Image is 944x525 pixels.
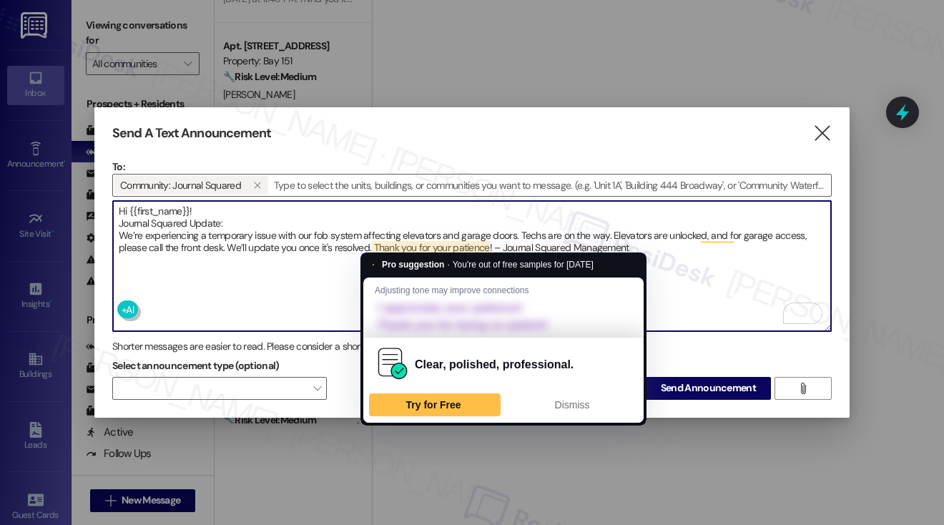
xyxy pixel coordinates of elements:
[270,175,831,196] input: Type to select the units, buildings, or communities you want to message. (e.g. 'Unit 1A', 'Buildi...
[661,381,756,396] span: Send Announcement
[112,125,271,142] h3: Send A Text Announcement
[646,377,771,400] button: Send Announcement
[112,339,832,354] div: Shorter messages are easier to read. Please consider a shorter message or split this text into mu...
[113,201,831,331] textarea: To enrich screen reader interactions, please activate Accessibility in Grammarly extension settings
[812,126,832,141] i: 
[120,176,241,195] span: Community: Journal Squared
[112,160,832,174] p: To:
[247,176,268,195] button: Community: Journal Squared
[253,180,261,191] i: 
[112,200,832,332] div: To enrich screen reader interactions, please activate Accessibility in Grammarly extension settings
[112,355,280,377] label: Select announcement type (optional)
[797,383,808,394] i: 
